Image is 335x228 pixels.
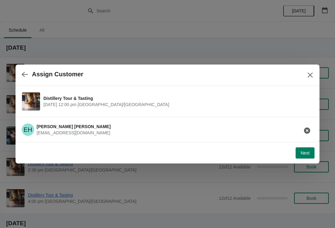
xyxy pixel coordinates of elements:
span: Distillery Tour & Tasting [43,95,310,101]
span: [PERSON_NAME] [PERSON_NAME] [37,124,111,129]
h2: Assign Customer [32,71,83,78]
button: Next [296,147,315,159]
button: Close [305,69,316,81]
text: EH [24,126,32,133]
span: Next [301,150,310,155]
span: Eddie [22,123,34,136]
span: [DATE] 12:00 pm [GEOGRAPHIC_DATA]/[GEOGRAPHIC_DATA] [43,101,310,108]
span: [EMAIL_ADDRESS][DOMAIN_NAME] [37,130,110,135]
img: Distillery Tour & Tasting | | October 30 | 12:00 pm Europe/London [22,92,40,110]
